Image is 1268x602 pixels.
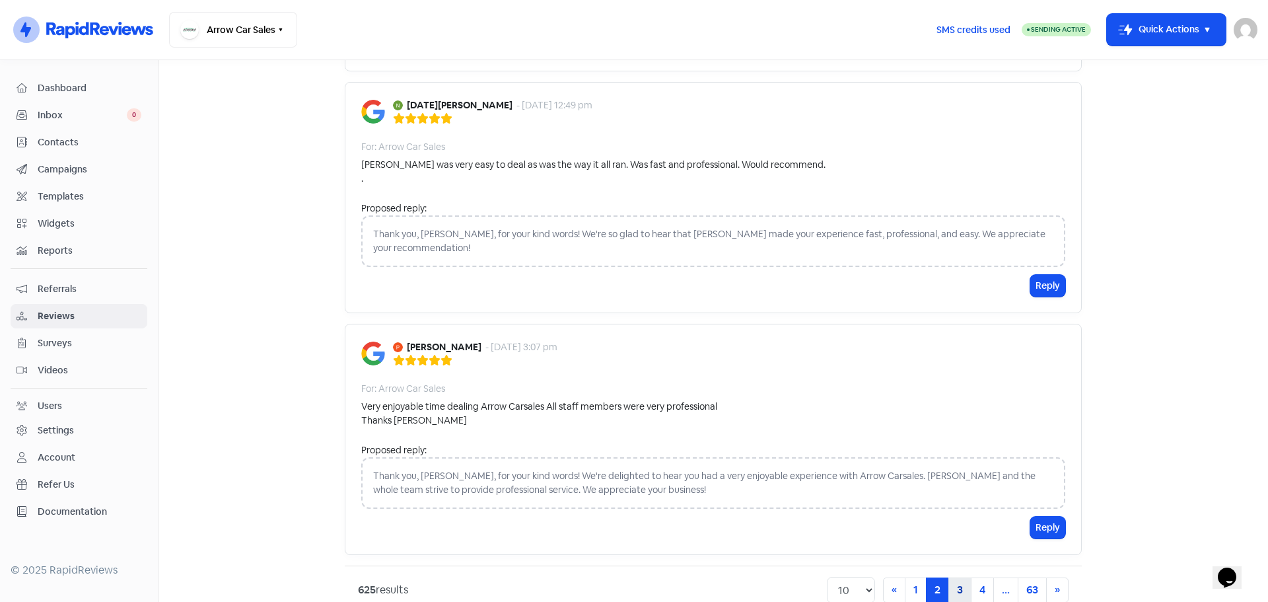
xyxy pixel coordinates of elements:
[361,215,1065,267] div: Thank you, [PERSON_NAME], for your kind words! We're so glad to hear that [PERSON_NAME] made your...
[11,394,147,418] a: Users
[11,418,147,443] a: Settings
[361,158,826,186] div: [PERSON_NAME] was very easy to deal as was the way it all ran. Was fast and professional. Would r...
[11,358,147,383] a: Videos
[11,157,147,182] a: Campaigns
[11,472,147,497] a: Refer Us
[892,583,897,597] span: «
[1030,275,1065,297] button: Reply
[1107,14,1226,46] button: Quick Actions
[11,211,147,236] a: Widgets
[1055,583,1060,597] span: »
[936,23,1010,37] span: SMS credits used
[38,336,141,350] span: Surveys
[38,505,141,519] span: Documentation
[38,309,141,323] span: Reviews
[1213,549,1255,589] iframe: chat widget
[407,98,512,112] b: [DATE][PERSON_NAME]
[169,12,297,48] button: Arrow Car Sales
[11,76,147,100] a: Dashboard
[127,108,141,122] span: 0
[11,445,147,470] a: Account
[393,100,403,110] img: Avatar
[11,562,147,578] div: © 2025 RapidReviews
[11,239,147,263] a: Reports
[358,582,408,598] div: results
[38,217,141,231] span: Widgets
[38,451,75,465] div: Account
[358,583,376,597] strong: 625
[11,277,147,301] a: Referrals
[407,340,481,354] b: [PERSON_NAME]
[361,140,445,154] div: For: Arrow Car Sales
[361,382,445,396] div: For: Arrow Car Sales
[38,190,141,204] span: Templates
[38,108,127,122] span: Inbox
[1031,25,1086,34] span: Sending Active
[361,443,1065,457] div: Proposed reply:
[38,81,141,95] span: Dashboard
[38,363,141,377] span: Videos
[361,457,1065,509] div: Thank you, [PERSON_NAME], for your kind words! We're delighted to hear you had a very enjoyable e...
[38,163,141,176] span: Campaigns
[361,100,385,124] img: Image
[38,282,141,296] span: Referrals
[925,22,1022,36] a: SMS credits used
[38,399,62,413] div: Users
[361,400,717,428] div: Very enjoyable time dealing Arrow Carsales All staff members were very professional Thanks [PERSO...
[38,135,141,149] span: Contacts
[1022,22,1091,38] a: Sending Active
[38,424,74,437] div: Settings
[485,340,557,354] div: - [DATE] 3:07 pm
[11,304,147,328] a: Reviews
[38,478,141,492] span: Refer Us
[1234,18,1257,42] img: User
[1030,517,1065,539] button: Reply
[516,98,592,112] div: - [DATE] 12:49 pm
[361,202,1065,215] div: Proposed reply:
[11,103,147,128] a: Inbox 0
[361,342,385,365] img: Image
[11,130,147,155] a: Contacts
[38,244,141,258] span: Reports
[11,184,147,209] a: Templates
[11,500,147,524] a: Documentation
[11,331,147,356] a: Surveys
[393,342,403,352] img: Avatar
